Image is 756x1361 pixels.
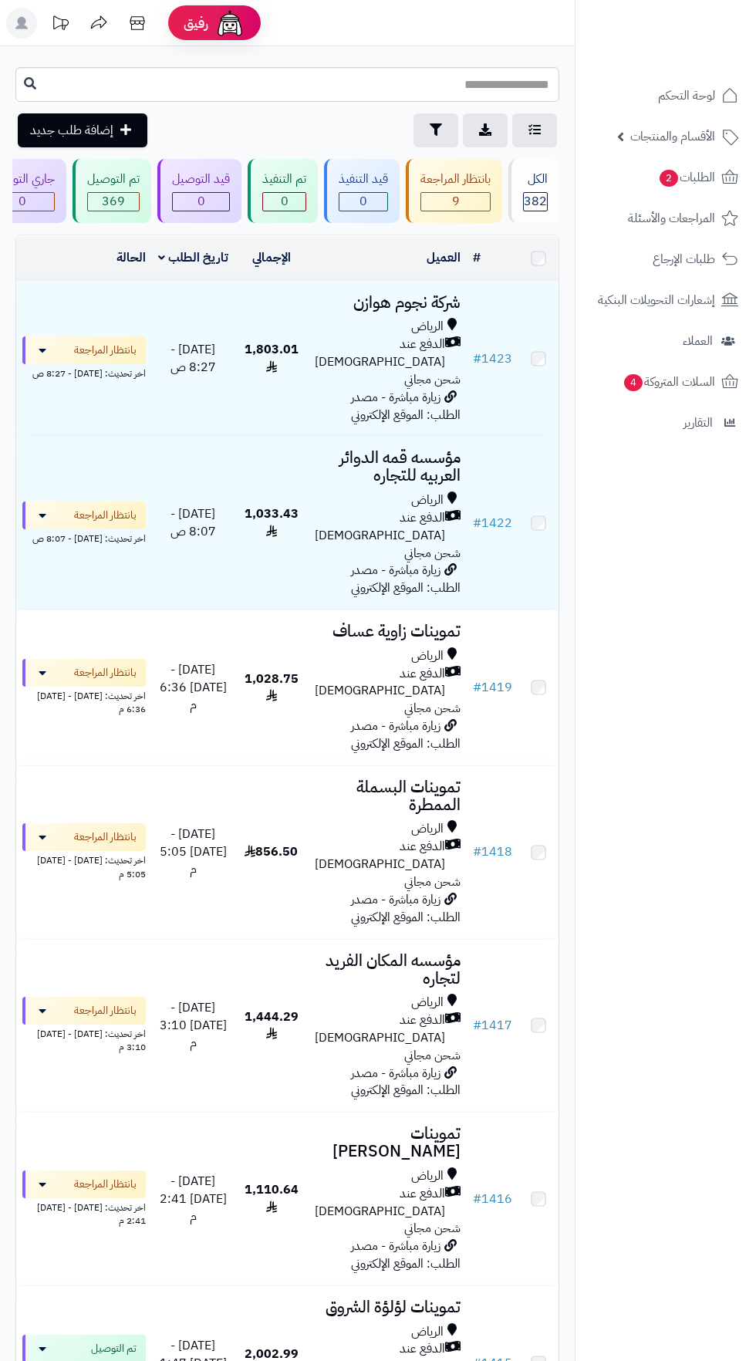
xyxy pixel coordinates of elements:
[585,363,747,400] a: السلات المتروكة4
[585,323,747,360] a: العملاء
[473,1016,512,1035] a: #1417
[473,350,512,368] a: #1423
[160,1172,227,1226] span: [DATE] - [DATE] 2:41 م
[315,952,461,988] h3: مؤسسه المكان الفريد لتجاره
[160,825,227,879] span: [DATE] - [DATE] 5:05 م
[505,159,562,223] a: الكل382
[263,193,305,211] span: 0
[411,994,444,1011] span: الرياض
[172,171,230,188] div: قيد التوصيل
[624,374,643,391] span: 4
[74,508,137,523] span: بانتظار المراجعة
[473,843,512,861] a: #1418
[404,699,461,718] span: شحن مجاني
[91,1341,137,1356] span: تم التوصيل
[351,1064,461,1100] span: زيارة مباشرة - مصدر الطلب: الموقع الإلكتروني
[315,1299,461,1316] h3: تموينات لؤلؤة الشروق
[351,890,461,927] span: زيارة مباشرة - مصدر الطلب: الموقع الإلكتروني
[315,1125,461,1160] h3: تموينات [PERSON_NAME]
[598,289,715,311] span: إشعارات التحويلات البنكية
[173,193,229,211] span: 0
[69,159,154,223] a: تم التوصيل 369
[524,193,547,211] span: 382
[315,623,461,640] h3: تموينات زاوية عساف
[411,647,444,665] span: الرياض
[160,660,227,714] span: [DATE] - [DATE] 6:36 م
[88,193,139,211] span: 369
[473,1190,481,1208] span: #
[585,200,747,237] a: المراجعات والأسئلة
[315,778,461,814] h3: تموينات البسملة الممطرة
[74,829,137,845] span: بانتظار المراجعة
[74,343,137,358] span: بانتظار المراجعة
[22,687,146,716] div: اخر تحديث: [DATE] - [DATE] 6:36 م
[411,1323,444,1341] span: الرياض
[427,248,461,267] a: العميل
[404,873,461,891] span: شحن مجاني
[74,665,137,680] span: بانتظار المراجعة
[22,364,146,380] div: اخر تحديث: [DATE] - 8:27 ص
[623,371,715,393] span: السلات المتروكة
[628,208,715,229] span: المراجعات والأسئلة
[160,998,227,1052] span: [DATE] - [DATE] 3:10 م
[321,159,403,223] a: قيد التنفيذ 0
[22,851,146,880] div: اخر تحديث: [DATE] - [DATE] 5:05 م
[658,167,715,188] span: الطلبات
[245,843,298,861] span: 856.50
[245,159,321,223] a: تم التنفيذ 0
[630,126,715,147] span: الأقسام والمنتجات
[315,1185,445,1221] span: الدفع عند [DEMOGRAPHIC_DATA]
[404,1046,461,1065] span: شحن مجاني
[315,336,445,371] span: الدفع عند [DEMOGRAPHIC_DATA]
[351,388,461,424] span: زيارة مباشرة - مصدر الطلب: الموقع الإلكتروني
[585,77,747,114] a: لوحة التحكم
[351,717,461,753] span: زيارة مباشرة - مصدر الطلب: الموقع الإلكتروني
[245,505,299,541] span: 1,033.43
[411,491,444,509] span: الرياض
[651,12,741,44] img: logo-2.png
[245,670,299,706] span: 1,028.75
[315,294,461,312] h3: شركة نجوم هوازن
[22,1198,146,1228] div: اخر تحديث: [DATE] - [DATE] 2:41 م
[473,350,481,368] span: #
[411,1167,444,1185] span: الرياض
[214,8,245,39] img: ai-face.png
[523,171,548,188] div: الكل
[420,171,491,188] div: بانتظار المراجعة
[339,193,387,211] span: 0
[158,248,228,267] a: تاريخ الطلب
[404,544,461,562] span: شحن مجاني
[170,340,216,377] span: [DATE] - 8:27 ص
[421,193,490,211] span: 9
[41,8,79,42] a: تحديثات المنصة
[658,85,715,106] span: لوحة التحكم
[473,514,512,532] a: #1422
[30,121,113,140] span: إضافة طلب جديد
[473,514,481,532] span: #
[473,678,512,697] a: #1419
[585,241,747,278] a: طلبات الإرجاع
[339,171,388,188] div: قيد التنفيذ
[473,843,481,861] span: #
[473,678,481,697] span: #
[262,171,306,188] div: تم التنفيذ
[154,159,245,223] a: قيد التوصيل 0
[404,1219,461,1238] span: شحن مجاني
[252,248,291,267] a: الإجمالي
[585,282,747,319] a: إشعارات التحويلات البنكية
[585,404,747,441] a: التقارير
[74,1003,137,1018] span: بانتظار المراجعة
[245,1180,299,1217] span: 1,110.64
[351,561,461,597] span: زيارة مباشرة - مصدر الطلب: الموقع الإلكتروني
[660,170,678,187] span: 2
[22,529,146,545] div: اخر تحديث: [DATE] - 8:07 ص
[245,340,299,377] span: 1,803.01
[315,509,445,545] span: الدفع عند [DEMOGRAPHIC_DATA]
[404,370,461,389] span: شحن مجاني
[22,1025,146,1054] div: اخر تحديث: [DATE] - [DATE] 3:10 م
[184,14,208,32] span: رفيق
